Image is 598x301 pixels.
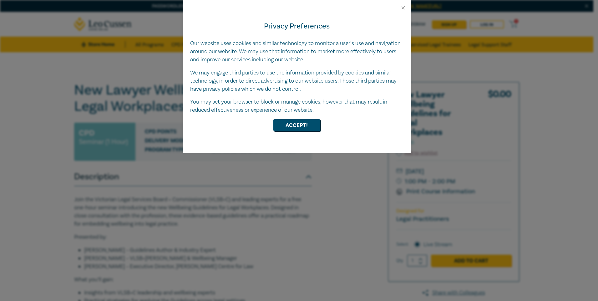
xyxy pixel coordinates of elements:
[190,69,403,93] p: We may engage third parties to use the information provided by cookies and similar technology, in...
[190,21,403,32] h4: Privacy Preferences
[273,119,320,131] button: Accept!
[190,39,403,64] p: Our website uses cookies and similar technology to monitor a user’s use and navigation around our...
[400,5,406,11] button: Close
[190,98,403,114] p: You may set your browser to block or manage cookies, however that may result in reduced effective...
